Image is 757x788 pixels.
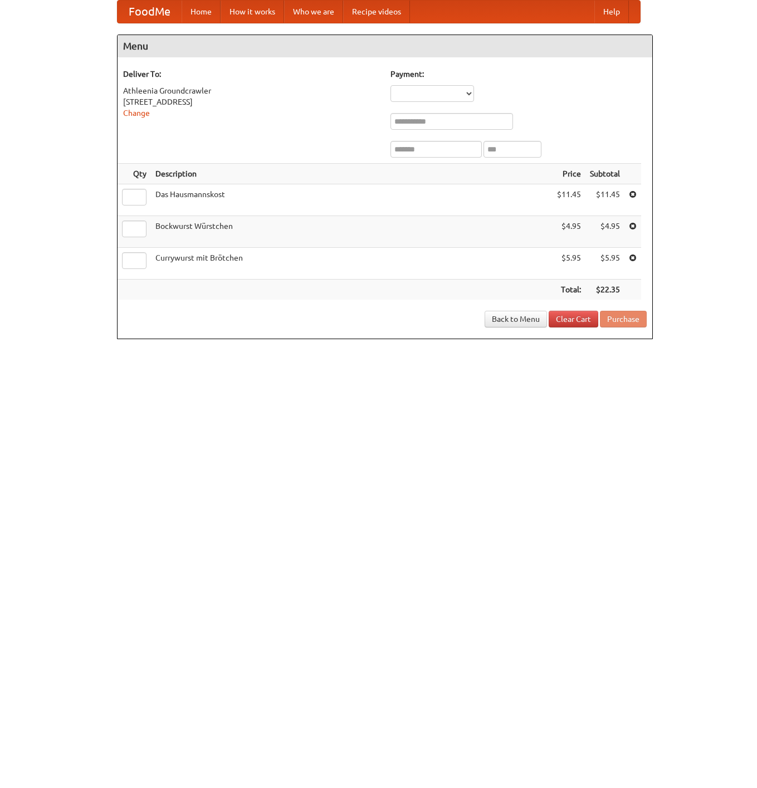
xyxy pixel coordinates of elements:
[594,1,629,23] a: Help
[549,311,598,327] a: Clear Cart
[485,311,547,327] a: Back to Menu
[585,280,624,300] th: $22.35
[585,184,624,216] td: $11.45
[553,164,585,184] th: Price
[151,248,553,280] td: Currywurst mit Brötchen
[284,1,343,23] a: Who we are
[123,109,150,118] a: Change
[123,85,379,96] div: Athleenia Groundcrawler
[585,216,624,248] td: $4.95
[151,184,553,216] td: Das Hausmannskost
[585,248,624,280] td: $5.95
[390,68,647,80] h5: Payment:
[221,1,284,23] a: How it works
[123,96,379,107] div: [STREET_ADDRESS]
[151,216,553,248] td: Bockwurst Würstchen
[553,248,585,280] td: $5.95
[118,1,182,23] a: FoodMe
[123,68,379,80] h5: Deliver To:
[553,216,585,248] td: $4.95
[182,1,221,23] a: Home
[118,164,151,184] th: Qty
[553,184,585,216] td: $11.45
[343,1,410,23] a: Recipe videos
[151,164,553,184] th: Description
[118,35,652,57] h4: Menu
[585,164,624,184] th: Subtotal
[553,280,585,300] th: Total:
[600,311,647,327] button: Purchase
